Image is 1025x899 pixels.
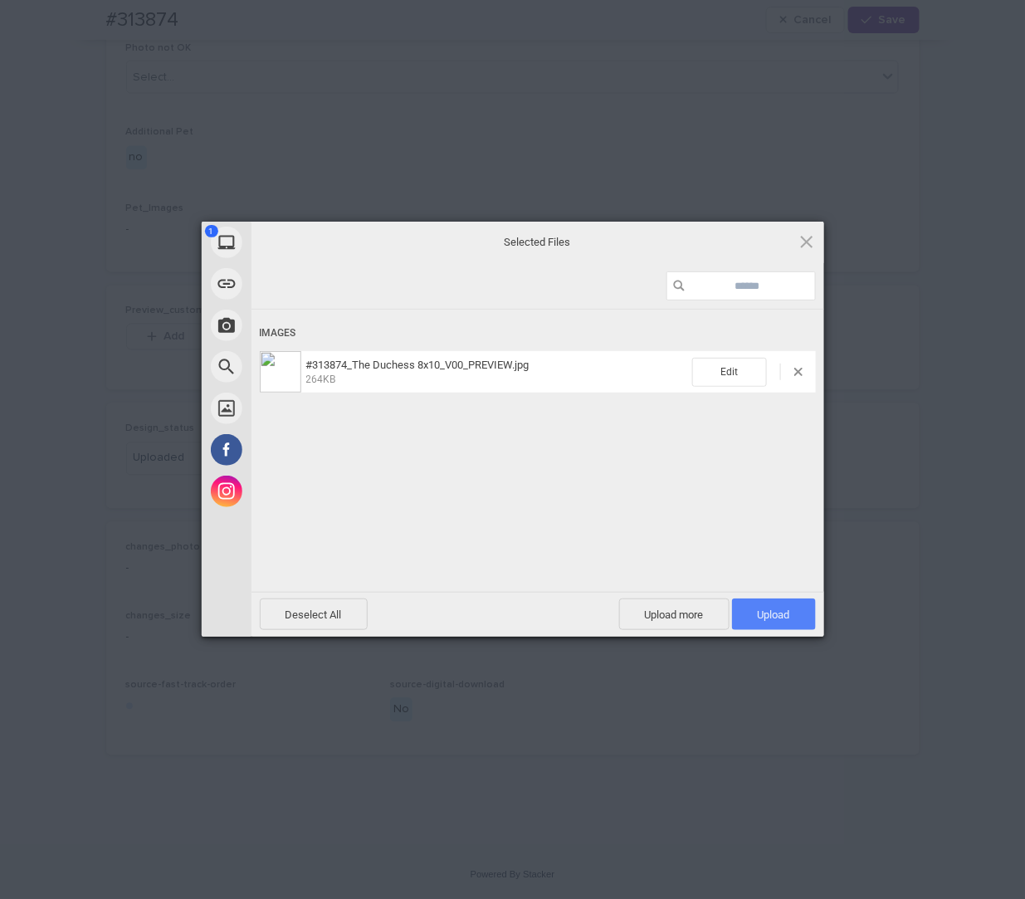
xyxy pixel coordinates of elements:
[619,599,730,630] span: Upload more
[732,599,816,630] span: Upload
[758,608,790,621] span: Upload
[260,318,816,349] div: Images
[692,358,767,387] span: Edit
[260,351,301,393] img: b1bd2df3-4ff3-4015-9867-44e1673775f0
[202,346,401,388] div: Web Search
[202,305,401,346] div: Take Photo
[202,263,401,305] div: Link (URL)
[202,429,401,471] div: Facebook
[205,225,218,237] span: 1
[798,232,816,251] span: Click here or hit ESC to close picker
[306,374,336,385] span: 264KB
[301,359,692,386] span: #313874_The Duchess 8x10_V00_PREVIEW.jpg
[202,388,401,429] div: Unsplash
[306,359,530,371] span: #313874_The Duchess 8x10_V00_PREVIEW.jpg
[260,599,368,630] span: Deselect All
[202,222,401,263] div: My Device
[202,471,401,512] div: Instagram
[372,234,704,249] span: Selected Files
